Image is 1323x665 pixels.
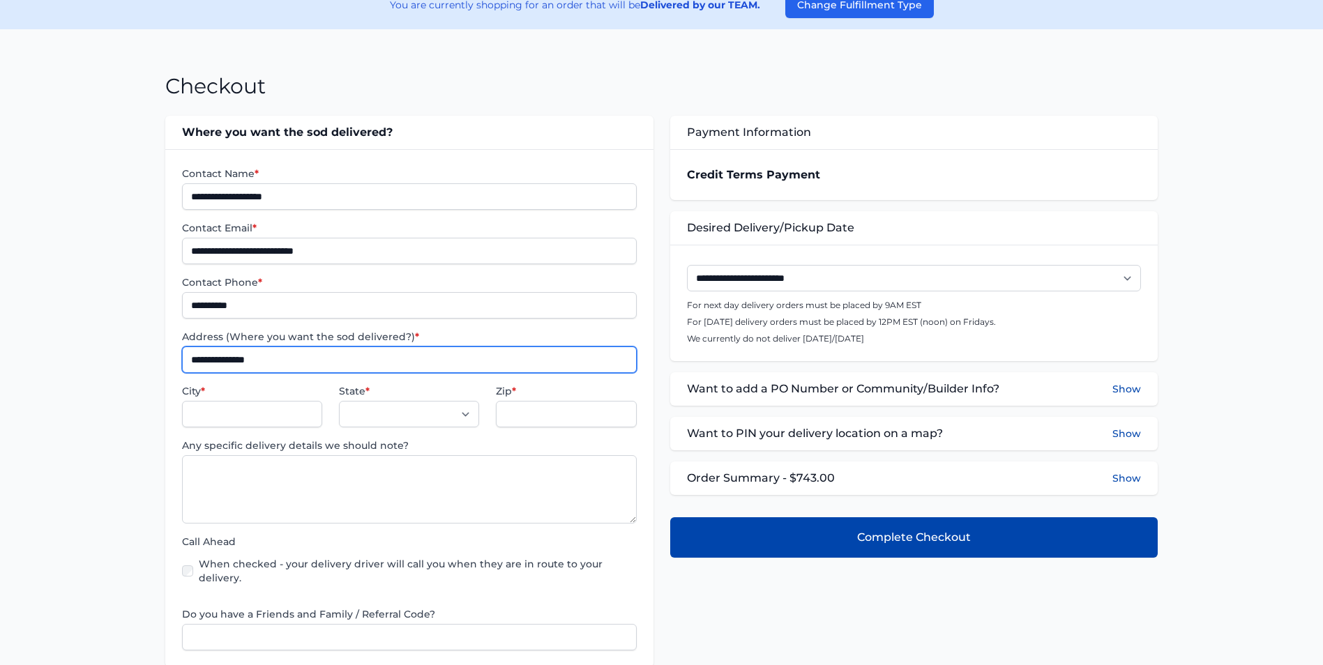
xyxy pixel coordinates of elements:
[687,333,1141,344] p: We currently do not deliver [DATE]/[DATE]
[687,381,999,397] span: Want to add a PO Number or Community/Builder Info?
[182,167,636,181] label: Contact Name
[182,384,322,398] label: City
[1112,381,1141,397] button: Show
[687,316,1141,328] p: For [DATE] delivery orders must be placed by 12PM EST (noon) on Fridays.
[182,275,636,289] label: Contact Phone
[182,330,636,344] label: Address (Where you want the sod delivered?)
[687,168,820,181] strong: Credit Terms Payment
[687,470,835,487] span: Order Summary - $743.00
[687,300,1141,311] p: For next day delivery orders must be placed by 9AM EST
[670,517,1158,558] button: Complete Checkout
[670,211,1158,245] div: Desired Delivery/Pickup Date
[496,384,636,398] label: Zip
[199,557,636,585] label: When checked - your delivery driver will call you when they are in route to your delivery.
[1112,471,1141,485] button: Show
[182,607,636,621] label: Do you have a Friends and Family / Referral Code?
[857,529,971,546] span: Complete Checkout
[687,425,943,442] span: Want to PIN your delivery location on a map?
[182,221,636,235] label: Contact Email
[670,116,1158,149] div: Payment Information
[165,74,266,99] h1: Checkout
[339,384,479,398] label: State
[182,438,636,452] label: Any specific delivery details we should note?
[1112,425,1141,442] button: Show
[182,535,636,549] label: Call Ahead
[165,116,653,149] div: Where you want the sod delivered?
